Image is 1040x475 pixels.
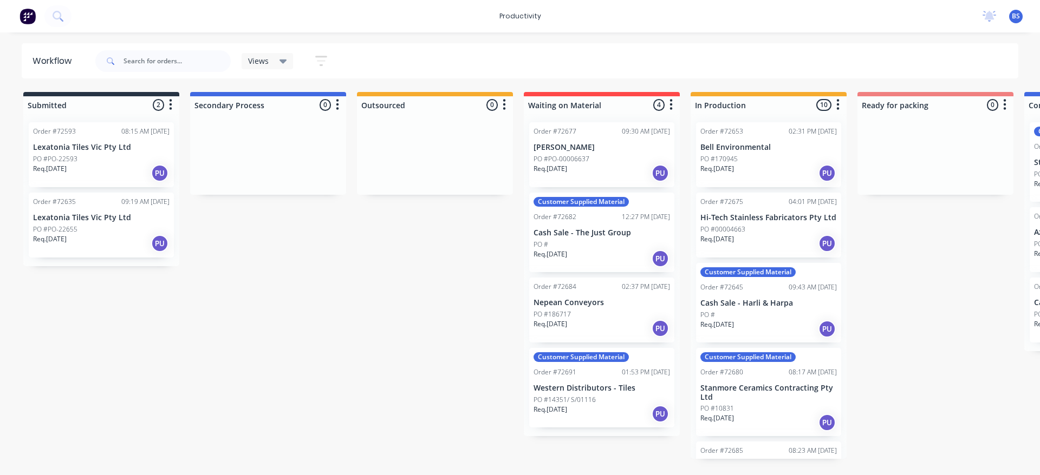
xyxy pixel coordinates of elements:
[1012,11,1020,21] span: BS
[32,55,77,68] div: Workflow
[700,404,734,413] p: PO #10831
[818,164,836,182] div: PU
[789,446,837,456] div: 08:23 AM [DATE]
[248,55,269,67] span: Views
[534,249,567,259] p: Req. [DATE]
[652,405,669,423] div: PU
[121,197,170,207] div: 09:19 AM [DATE]
[652,164,669,182] div: PU
[534,240,548,249] p: PO #
[700,310,715,320] p: PO #
[33,164,67,174] p: Req. [DATE]
[700,352,796,362] div: Customer Supplied Material
[700,225,745,234] p: PO #00004663
[696,348,841,437] div: Customer Supplied MaterialOrder #7268008:17 AM [DATE]Stanmore Ceramics Contracting Pty LtdPO #108...
[123,50,231,72] input: Search for orders...
[700,234,734,244] p: Req. [DATE]
[700,127,743,136] div: Order #72653
[534,319,567,329] p: Req. [DATE]
[700,154,738,164] p: PO #170945
[534,212,576,222] div: Order #72682
[534,298,670,307] p: Nepean Conveyors
[652,320,669,337] div: PU
[529,348,674,427] div: Customer Supplied MaterialOrder #7269101:53 PM [DATE]Western Distributors - TilesPO #14351/ S/011...
[534,395,596,405] p: PO #14351/ S/01116
[789,127,837,136] div: 02:31 PM [DATE]
[494,8,547,24] div: productivity
[534,143,670,152] p: [PERSON_NAME]
[33,197,76,207] div: Order #72635
[700,143,837,152] p: Bell Environmental
[529,278,674,342] div: Order #7268402:37 PM [DATE]Nepean ConveyorsPO #186717Req.[DATE]PU
[33,143,170,152] p: Lexatonia Tiles Vic Pty Ltd
[700,164,734,174] p: Req. [DATE]
[534,405,567,414] p: Req. [DATE]
[696,263,841,342] div: Customer Supplied MaterialOrder #7264509:43 AM [DATE]Cash Sale - Harli & HarpaPO #Req.[DATE]PU
[534,197,629,207] div: Customer Supplied Material
[622,367,670,377] div: 01:53 PM [DATE]
[700,446,743,456] div: Order #72685
[33,213,170,222] p: Lexatonia Tiles Vic Pty Ltd
[534,309,571,319] p: PO #186717
[529,193,674,272] div: Customer Supplied MaterialOrder #7268212:27 PM [DATE]Cash Sale - The Just GroupPO #Req.[DATE]PU
[534,228,670,237] p: Cash Sale - The Just Group
[789,197,837,207] div: 04:01 PM [DATE]
[534,282,576,292] div: Order #72684
[534,154,589,164] p: PO #PO-00006637
[818,235,836,252] div: PU
[33,127,76,136] div: Order #72593
[700,384,837,402] p: Stanmore Ceramics Contracting Pty Ltd
[700,299,837,308] p: Cash Sale - Harli & Harpa
[700,282,743,292] div: Order #72645
[818,320,836,338] div: PU
[534,367,576,377] div: Order #72691
[19,8,36,24] img: Factory
[534,127,576,136] div: Order #72677
[622,282,670,292] div: 02:37 PM [DATE]
[529,122,674,187] div: Order #7267709:30 AM [DATE][PERSON_NAME]PO #PO-00006637Req.[DATE]PU
[534,352,629,362] div: Customer Supplied Material
[33,154,77,164] p: PO #PO-22593
[700,213,837,222] p: Hi-Tech Stainless Fabricators Pty Ltd
[151,164,168,182] div: PU
[700,320,734,329] p: Req. [DATE]
[151,235,168,252] div: PU
[789,282,837,292] div: 09:43 AM [DATE]
[534,384,670,393] p: Western Distributors - Tiles
[33,234,67,244] p: Req. [DATE]
[29,122,174,187] div: Order #7259308:15 AM [DATE]Lexatonia Tiles Vic Pty LtdPO #PO-22593Req.[DATE]PU
[789,367,837,377] div: 08:17 AM [DATE]
[29,193,174,258] div: Order #7263509:19 AM [DATE]Lexatonia Tiles Vic Pty LtdPO #PO-22655Req.[DATE]PU
[696,122,841,187] div: Order #7265302:31 PM [DATE]Bell EnvironmentalPO #170945Req.[DATE]PU
[121,127,170,136] div: 08:15 AM [DATE]
[696,193,841,258] div: Order #7267504:01 PM [DATE]Hi-Tech Stainless Fabricators Pty LtdPO #00004663Req.[DATE]PU
[700,367,743,377] div: Order #72680
[700,197,743,207] div: Order #72675
[622,127,670,136] div: 09:30 AM [DATE]
[700,267,796,277] div: Customer Supplied Material
[652,250,669,267] div: PU
[534,164,567,174] p: Req. [DATE]
[700,413,734,423] p: Req. [DATE]
[33,225,77,234] p: PO #PO-22655
[622,212,670,222] div: 12:27 PM [DATE]
[818,414,836,431] div: PU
